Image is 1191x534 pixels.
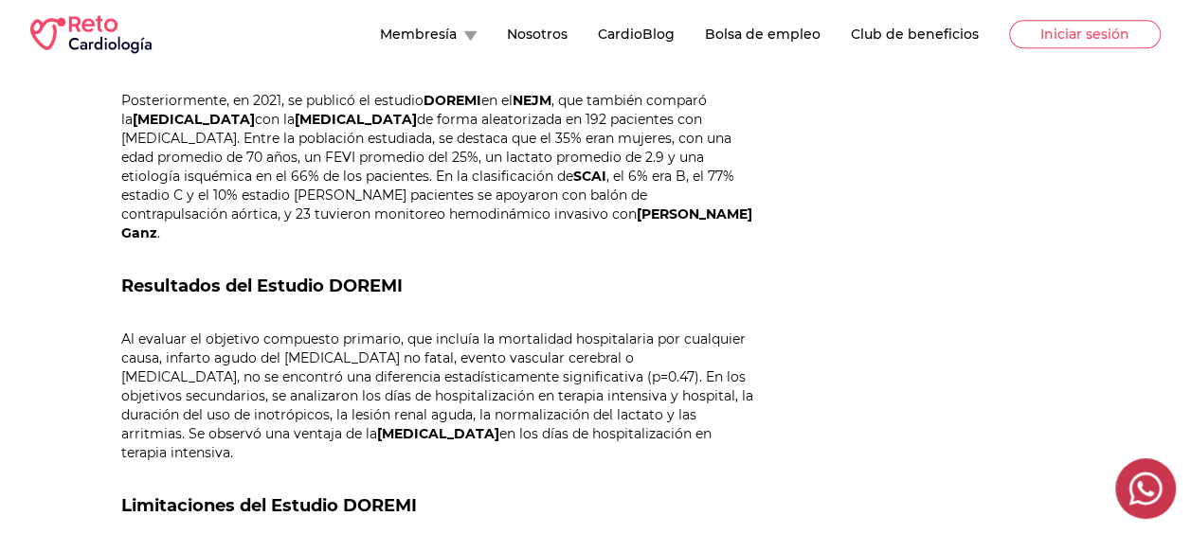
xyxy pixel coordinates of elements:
button: Bolsa de empleo [705,25,821,44]
button: Nosotros [507,25,568,44]
img: RETO Cardio Logo [30,15,152,53]
button: Club de beneficios [851,25,979,44]
strong: [MEDICAL_DATA] [133,111,255,128]
strong: NEJM [513,92,551,109]
h2: Limitaciones del Estudio DOREMI [121,492,753,519]
button: Membresía [380,25,477,44]
strong: [PERSON_NAME] Ganz [121,205,752,241]
p: Posteriormente, en 2021, se publicó el estudio en el , que también comparó la con la de forma ale... [121,91,753,242]
p: Al evaluar el objetivo compuesto primario, que incluía la mortalidad hospitalaria por cualquier c... [121,329,753,462]
button: Iniciar sesión [1009,20,1161,48]
strong: SCAI [573,168,606,185]
strong: [MEDICAL_DATA] [377,425,499,442]
button: CardioBlog [598,25,675,44]
strong: DOREMI [424,92,481,109]
strong: [MEDICAL_DATA] [295,111,417,128]
h3: Resultados del Estudio DOREMI [121,273,753,299]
